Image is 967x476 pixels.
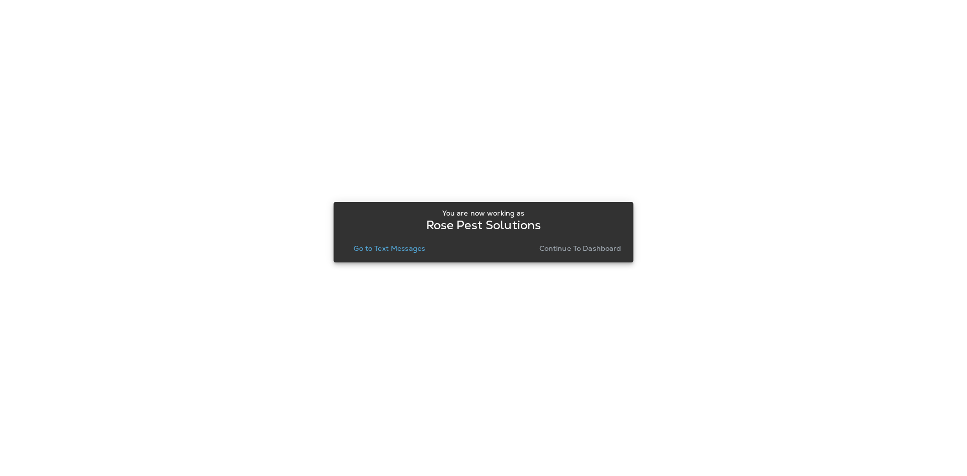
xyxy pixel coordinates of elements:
[442,209,524,217] p: You are now working as
[354,244,425,252] p: Go to Text Messages
[426,221,541,229] p: Rose Pest Solutions
[350,241,429,255] button: Go to Text Messages
[539,244,621,252] p: Continue to Dashboard
[535,241,626,255] button: Continue to Dashboard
